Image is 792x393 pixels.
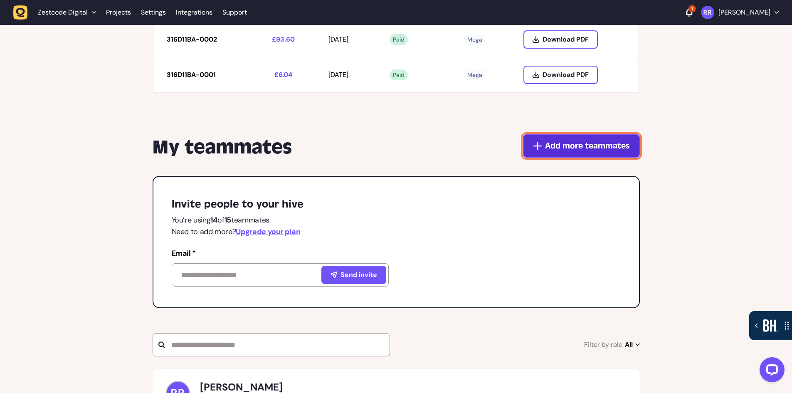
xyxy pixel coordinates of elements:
span: Mega [464,69,486,80]
div: 1 [688,5,696,12]
span: Paid [390,69,408,80]
span: All [625,339,640,351]
td: £6.04 [251,57,316,93]
span: Add more teammates [545,140,629,152]
a: Settings [141,5,166,20]
button: Add more teammates [523,134,640,158]
a: Support [222,8,247,17]
span: Filter by role [584,339,622,351]
button: Download PDF [523,66,598,84]
strong: 15 [225,215,231,225]
button: Zestcode Digital [13,5,101,20]
span: Zestcode Digital [38,8,88,17]
img: Riki-leigh Robinson [701,6,714,19]
span: Need to add more? [172,227,236,237]
span: Upgrade your plan [236,227,300,237]
a: Integrations [176,5,212,20]
h5: My teammates [153,138,292,158]
strong: 14 [210,215,217,225]
a: Projects [106,5,131,20]
button: Send invite [321,266,386,284]
span: Paid [390,34,408,45]
p: You’re using of teammates. [172,214,621,226]
label: Email * [172,247,389,259]
button: [PERSON_NAME] [701,6,779,19]
span: Download PDF [543,72,589,78]
td: 316D11BA-0002 [154,22,251,57]
td: [DATE] [316,22,377,57]
td: £93.60 [251,22,316,57]
td: [DATE] [316,57,377,93]
td: 316D11BA-0001 [154,57,251,93]
h6: Invite people to your hive [172,198,621,211]
p: [PERSON_NAME] [718,8,770,17]
span: Send invite [340,272,377,278]
span: Download PDF [543,36,589,43]
iframe: LiveChat chat widget [753,354,788,389]
button: Download PDF [523,30,598,49]
span: Mega [464,34,486,45]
